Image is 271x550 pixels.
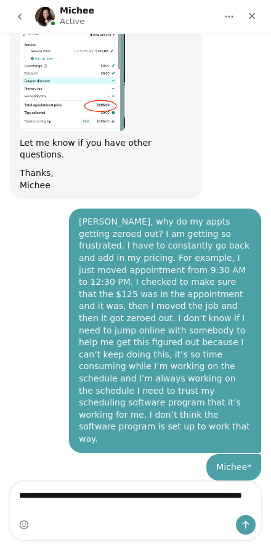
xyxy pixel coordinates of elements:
p: Active [60,15,84,28]
div: Andra says… [10,454,261,491]
div: [PERSON_NAME], why do my appts getting zeroed out? I am getting so frustrated. I have to constant... [79,216,251,445]
div: Thanks, Michee [20,167,192,191]
button: Emoji picker [19,520,29,530]
div: Michee* [206,454,261,481]
h1: Michee [60,6,94,15]
div: Andra says… [10,209,261,453]
div: Close [241,5,263,27]
button: go back [8,5,31,28]
div: Michee* [216,461,251,474]
div: [PERSON_NAME], why do my appts getting zeroed out? I am getting so frustrated. I have to constant... [69,209,261,452]
textarea: Message… [10,482,261,515]
button: Home [217,5,241,28]
div: Let me know if you have other questions. [20,137,192,161]
img: Profile image for Michee [35,7,55,26]
button: Send a message… [236,515,256,535]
